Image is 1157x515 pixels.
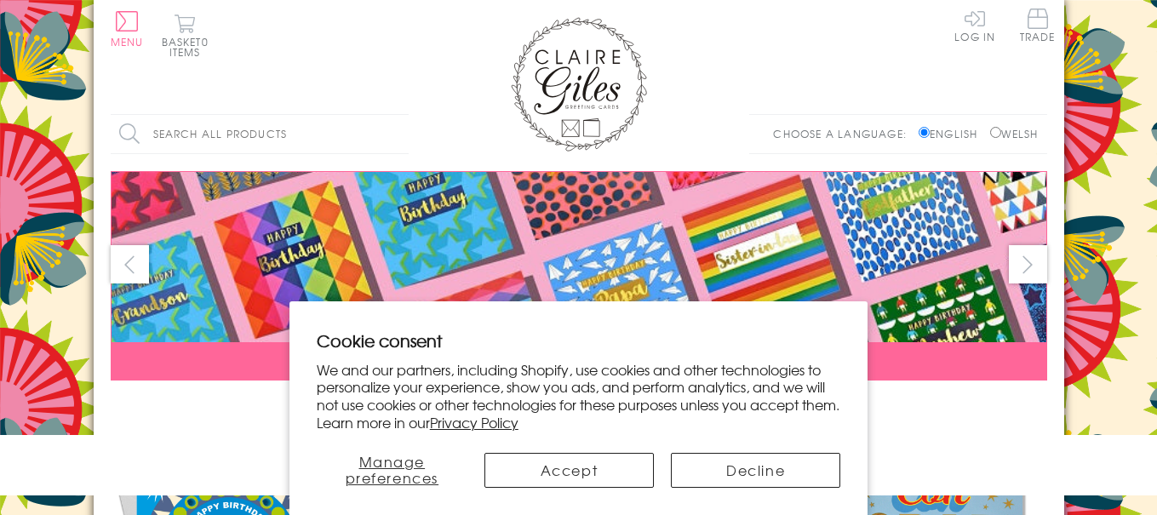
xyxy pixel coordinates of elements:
button: Decline [671,453,840,488]
input: Search [392,115,409,153]
span: Trade [1020,9,1056,42]
p: Choose a language: [773,126,915,141]
button: Menu [111,11,144,47]
button: Basket0 items [162,14,209,57]
a: Log In [954,9,995,42]
input: English [919,127,930,138]
p: We and our partners, including Shopify, use cookies and other technologies to personalize your ex... [317,361,841,432]
button: Manage preferences [317,453,467,488]
div: Carousel Pagination [111,393,1047,420]
button: Accept [484,453,654,488]
a: Privacy Policy [430,412,518,432]
h2: Cookie consent [317,329,841,352]
label: English [919,126,986,141]
input: Search all products [111,115,409,153]
button: prev [111,245,149,283]
span: Menu [111,34,144,49]
span: Manage preferences [346,451,439,488]
span: 0 items [169,34,209,60]
a: Trade [1020,9,1056,45]
input: Welsh [990,127,1001,138]
img: Claire Giles Greetings Cards [511,17,647,152]
button: next [1009,245,1047,283]
label: Welsh [990,126,1039,141]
